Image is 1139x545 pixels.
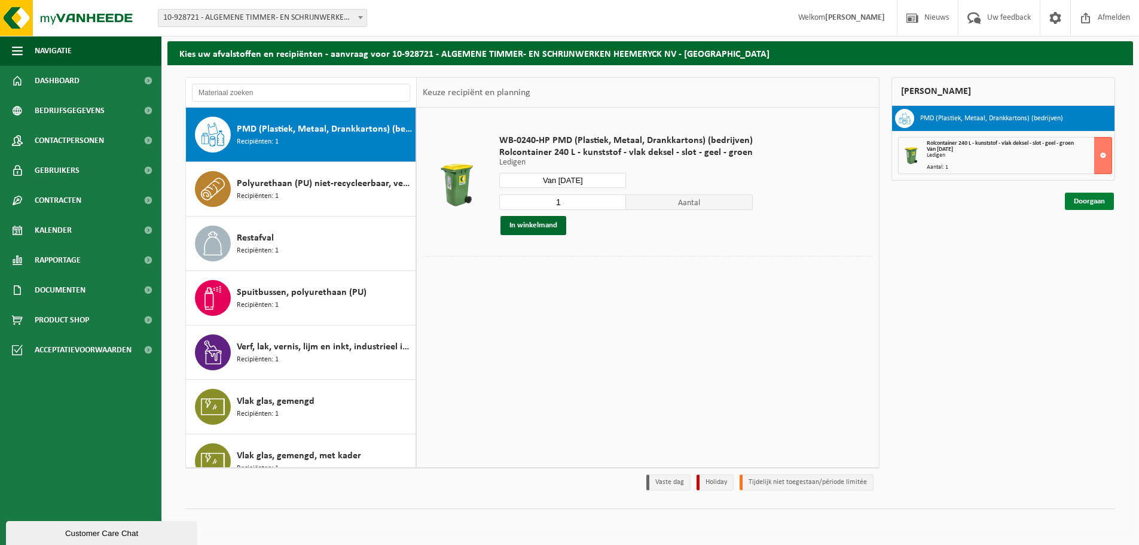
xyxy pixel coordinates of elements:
span: Rolcontainer 240 L - kunststof - vlak deksel - slot - geel - groen [499,147,753,159]
span: Rapportage [35,245,81,275]
span: Rolcontainer 240 L - kunststof - vlak deksel - slot - geel - groen [927,140,1074,147]
li: Tijdelijk niet toegestaan/période limitée [740,474,874,491]
span: Navigatie [35,36,72,66]
span: 10-928721 - ALGEMENE TIMMER- EN SCHRIJNWERKEN HEEMERYCK NV - OOSTNIEUWKERKE [158,9,367,27]
button: Vlak glas, gemengd, met kader Recipiënten: 1 [186,434,416,488]
button: Restafval Recipiënten: 1 [186,217,416,271]
button: Spuitbussen, polyurethaan (PU) Recipiënten: 1 [186,271,416,325]
button: Verf, lak, vernis, lijm en inkt, industrieel in kleinverpakking Recipiënten: 1 [186,325,416,380]
span: Recipiënten: 1 [237,245,279,257]
span: PMD (Plastiek, Metaal, Drankkartons) (bedrijven) [237,122,413,136]
span: Contactpersonen [35,126,104,156]
span: Vlak glas, gemengd, met kader [237,449,361,463]
span: Spuitbussen, polyurethaan (PU) [237,285,367,300]
span: Bedrijfsgegevens [35,96,105,126]
input: Selecteer datum [499,173,626,188]
span: Dashboard [35,66,80,96]
li: Holiday [697,474,734,491]
span: Recipiënten: 1 [237,354,279,366]
h3: PMD (Plastiek, Metaal, Drankkartons) (bedrijven) [920,109,1063,128]
li: Vaste dag [646,474,691,491]
div: [PERSON_NAME] [891,77,1115,106]
button: Polyurethaan (PU) niet-recycleerbaar, vervuild Recipiënten: 1 [186,162,416,217]
span: Vlak glas, gemengd [237,394,314,409]
a: Doorgaan [1065,193,1114,210]
span: Contracten [35,185,81,215]
span: Product Shop [35,305,89,335]
strong: Van [DATE] [927,146,953,153]
div: Keuze recipiënt en planning [417,78,536,108]
span: 10-928721 - ALGEMENE TIMMER- EN SCHRIJNWERKEN HEEMERYCK NV - OOSTNIEUWKERKE [158,10,367,26]
h2: Kies uw afvalstoffen en recipiënten - aanvraag voor 10-928721 - ALGEMENE TIMMER- EN SCHRIJNWERKEN... [167,41,1133,65]
button: In winkelmand [500,216,566,235]
div: Ledigen [927,153,1111,159]
span: Recipiënten: 1 [237,191,279,202]
span: Documenten [35,275,85,305]
span: Recipiënten: 1 [237,300,279,311]
input: Materiaal zoeken [192,84,410,102]
strong: [PERSON_NAME] [825,13,885,22]
p: Ledigen [499,159,753,167]
iframe: chat widget [6,519,200,545]
span: Acceptatievoorwaarden [35,335,132,365]
button: PMD (Plastiek, Metaal, Drankkartons) (bedrijven) Recipiënten: 1 [186,108,416,162]
span: Recipiënten: 1 [237,409,279,420]
span: Kalender [35,215,72,245]
span: Gebruikers [35,156,80,185]
button: Vlak glas, gemengd Recipiënten: 1 [186,380,416,434]
span: Recipiënten: 1 [237,463,279,474]
span: Aantal [626,194,753,210]
span: Verf, lak, vernis, lijm en inkt, industrieel in kleinverpakking [237,340,413,354]
span: WB-0240-HP PMD (Plastiek, Metaal, Drankkartons) (bedrijven) [499,135,753,147]
span: Restafval [237,231,274,245]
div: Aantal: 1 [927,165,1111,170]
span: Recipiënten: 1 [237,136,279,148]
span: Polyurethaan (PU) niet-recycleerbaar, vervuild [237,176,413,191]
